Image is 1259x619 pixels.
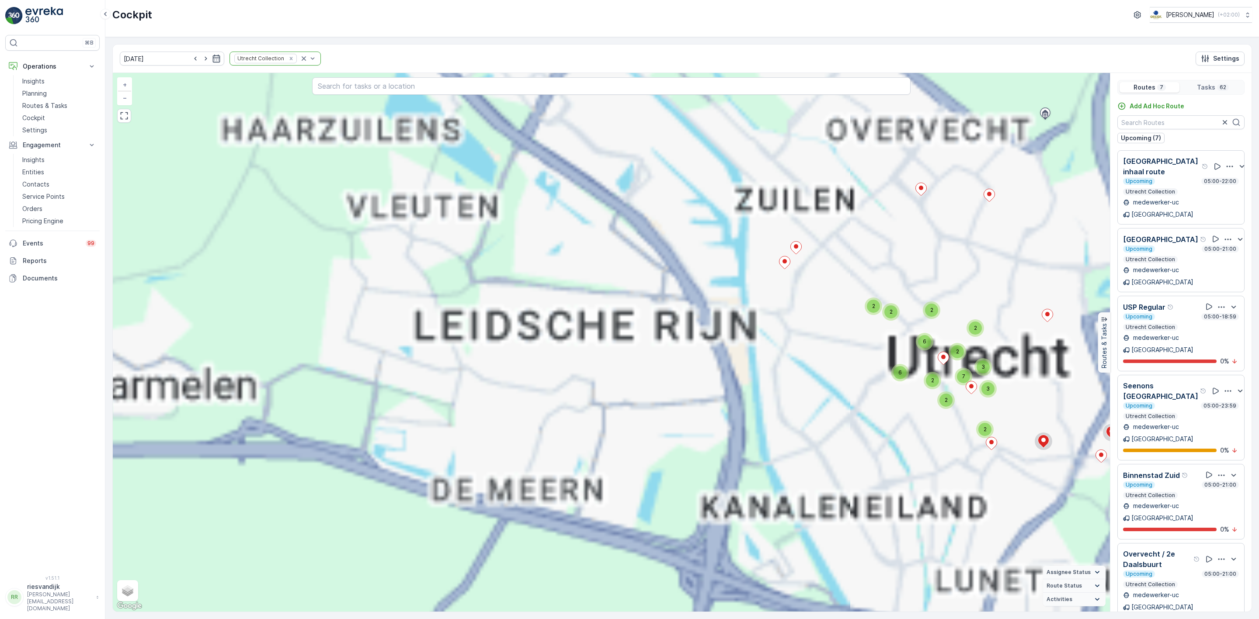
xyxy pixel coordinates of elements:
[1219,84,1227,91] p: 62
[5,582,100,612] button: RRriesvandijk[PERSON_NAME][EMAIL_ADDRESS][DOMAIN_NAME]
[916,333,933,350] div: 6
[1203,481,1237,488] p: 05:00-21:00
[986,385,990,392] span: 3
[1197,83,1215,92] p: Tasks
[19,215,100,227] a: Pricing Engine
[1131,422,1179,431] p: medewerker-uc
[1130,102,1184,111] p: Add Ad Hoc Route
[976,421,994,438] div: 2
[19,178,100,190] a: Contacts
[1131,333,1179,342] p: medewerker-uc
[123,81,127,88] span: +
[1131,591,1179,599] p: medewerker-uc
[19,112,100,124] a: Cockpit
[23,274,96,283] p: Documents
[1202,163,1209,170] div: Help Tooltip Icon
[1125,246,1153,252] p: Upcoming
[25,7,63,24] img: logo_light-DOdMpM7g.png
[1203,402,1237,409] p: 05:00-23:59
[23,141,82,149] p: Engagement
[974,325,977,331] span: 2
[1125,178,1153,185] p: Upcoming
[1200,236,1207,243] div: Help Tooltip Icon
[19,203,100,215] a: Orders
[22,217,63,225] p: Pricing Engine
[1047,569,1091,576] span: Assignee Status
[1123,380,1198,401] p: Seenons [GEOGRAPHIC_DATA]
[962,373,965,380] span: 7
[1150,7,1252,23] button: [PERSON_NAME](+02:00)
[1131,435,1193,443] p: [GEOGRAPHIC_DATA]
[1131,198,1179,207] p: medewerker-uc
[1125,256,1176,263] p: Utrecht Collection
[1166,10,1214,19] p: [PERSON_NAME]
[924,372,941,389] div: 2
[974,358,992,376] div: 3
[1134,83,1155,92] p: Routes
[1131,210,1193,219] p: [GEOGRAPHIC_DATA]
[23,256,96,265] p: Reports
[1043,593,1106,606] summary: Activities
[19,87,100,100] a: Planning
[5,7,23,24] img: logo
[1117,102,1184,111] a: Add Ad Hoc Route
[1123,549,1192,570] p: Overvecht / 2e Daalsbuurt
[956,348,959,355] span: 2
[1043,566,1106,579] summary: Assignee Status
[1131,501,1179,510] p: medewerker-uc
[1131,514,1193,522] p: [GEOGRAPHIC_DATA]
[1123,302,1165,312] p: USP Regular
[19,166,100,178] a: Entities
[115,600,144,612] a: Open this area in Google Maps (opens a new window)
[5,575,100,581] span: v 1.51.1
[872,303,875,309] span: 2
[23,62,82,71] p: Operations
[1043,579,1106,593] summary: Route Status
[955,368,972,385] div: 7
[22,168,44,176] p: Entities
[1125,313,1153,320] p: Upcoming
[22,126,47,135] p: Settings
[1117,115,1245,129] input: Search Routes
[7,590,21,604] div: RR
[949,343,966,360] div: 2
[882,303,900,321] div: 2
[27,591,92,612] p: [PERSON_NAME][EMAIL_ADDRESS][DOMAIN_NAME]
[923,338,926,345] span: 6
[22,156,45,164] p: Insights
[890,308,893,315] span: 2
[1203,313,1237,320] p: 05:00-18:59
[1203,246,1237,252] p: 05:00-21:00
[22,180,49,189] p: Contacts
[19,154,100,166] a: Insights
[1123,156,1200,177] p: [GEOGRAPHIC_DATA] inhaal route
[312,77,911,95] input: Search for tasks or a location
[112,8,152,22] p: Cockpit
[1220,446,1229,455] p: 0 %
[1131,603,1193,612] p: [GEOGRAPHIC_DATA]
[19,100,100,112] a: Routes & Tasks
[1047,582,1082,589] span: Route Status
[5,270,100,287] a: Documents
[5,235,100,252] a: Events99
[937,391,955,409] div: 2
[1100,323,1109,368] p: Routes & Tasks
[85,39,94,46] p: ⌘B
[118,78,131,91] a: Zoom In
[1125,581,1176,588] p: Utrecht Collection
[22,114,45,122] p: Cockpit
[1213,54,1239,63] p: Settings
[87,240,94,247] p: 99
[22,192,65,201] p: Service Points
[286,55,296,62] div: Remove Utrecht Collection
[120,52,224,66] input: dd/mm/yyyy
[19,124,100,136] a: Settings
[1117,133,1165,143] button: Upcoming (7)
[115,600,144,612] img: Google
[5,136,100,154] button: Engagement
[865,297,882,315] div: 2
[123,94,127,101] span: −
[22,77,45,86] p: Insights
[931,377,934,384] span: 2
[1125,481,1153,488] p: Upcoming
